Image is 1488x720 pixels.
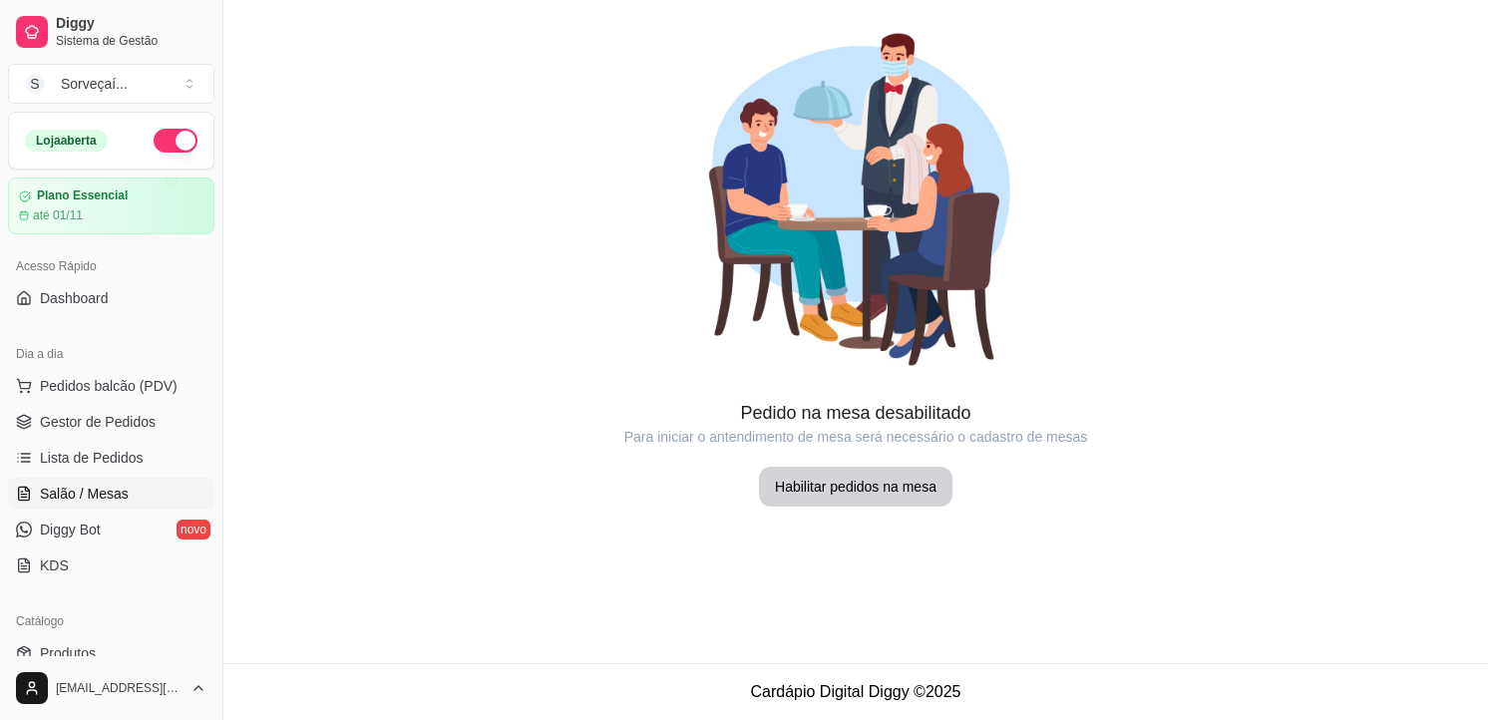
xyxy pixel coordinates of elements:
article: Plano Essencial [37,188,128,203]
div: Dia a dia [8,338,214,370]
span: Lista de Pedidos [40,448,144,468]
button: Habilitar pedidos na mesa [759,467,952,507]
span: KDS [40,555,69,575]
footer: Cardápio Digital Diggy © 2025 [223,663,1488,720]
div: Sorveçaí ... [61,74,128,94]
button: Select a team [8,64,214,104]
a: KDS [8,549,214,581]
span: Salão / Mesas [40,484,129,504]
article: até 01/11 [33,207,83,223]
span: Diggy [56,15,206,33]
span: [EMAIL_ADDRESS][DOMAIN_NAME] [56,680,183,696]
a: Plano Essencialaté 01/11 [8,178,214,234]
span: Sistema de Gestão [56,33,206,49]
span: Produtos [40,643,96,663]
button: [EMAIL_ADDRESS][DOMAIN_NAME] [8,664,214,712]
a: Produtos [8,637,214,669]
span: Gestor de Pedidos [40,412,156,432]
button: Alterar Status [154,129,197,153]
div: Loja aberta [25,130,108,152]
span: S [25,74,45,94]
span: Dashboard [40,288,109,308]
div: Acesso Rápido [8,250,214,282]
article: Pedido na mesa desabilitado [223,399,1488,427]
a: Salão / Mesas [8,478,214,510]
a: Lista de Pedidos [8,442,214,474]
span: Diggy Bot [40,520,101,540]
div: Catálogo [8,605,214,637]
a: Diggy Botnovo [8,514,214,545]
button: Pedidos balcão (PDV) [8,370,214,402]
a: Gestor de Pedidos [8,406,214,438]
a: DiggySistema de Gestão [8,8,214,56]
span: Pedidos balcão (PDV) [40,376,178,396]
a: Dashboard [8,282,214,314]
article: Para iniciar o antendimento de mesa será necessário o cadastro de mesas [223,427,1488,447]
